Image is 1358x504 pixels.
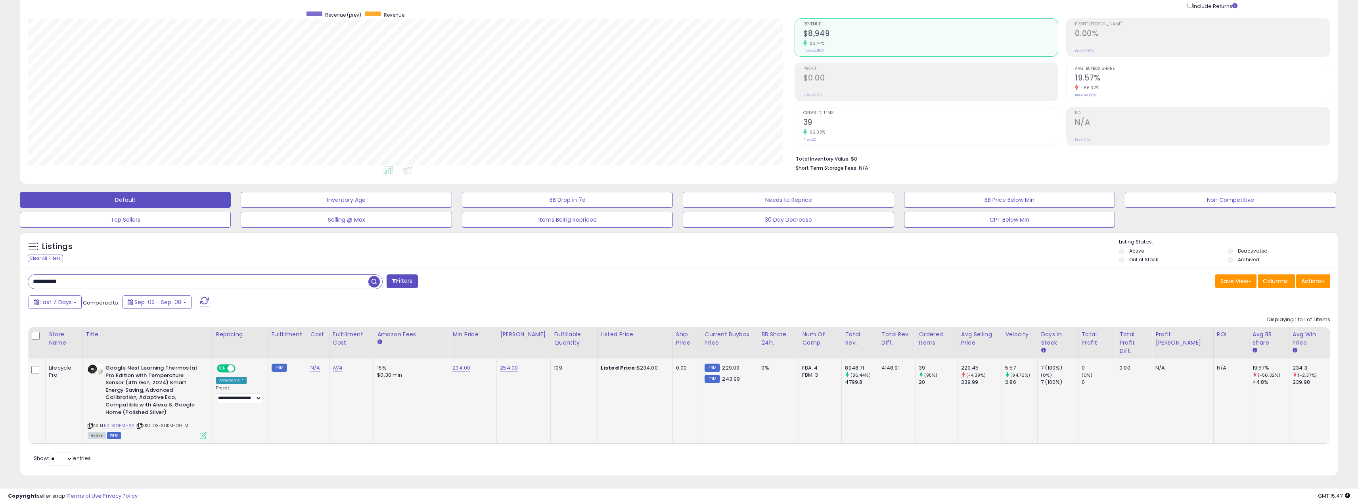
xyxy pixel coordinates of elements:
small: (0%) [1041,372,1052,378]
div: Ship Price [676,330,698,347]
div: Cost [310,330,326,339]
small: Prev: 44.80% [1075,93,1096,98]
button: Actions [1296,274,1330,288]
div: 109 [554,364,591,372]
div: Total Rev. Diff. [881,330,912,347]
span: 2025-09-16 15:47 GMT [1318,492,1350,500]
small: (-2.37%) [1298,372,1317,378]
button: Default [20,192,231,208]
small: -56.32% [1078,85,1099,91]
div: FBA: 4 [802,364,835,372]
span: Profit [PERSON_NAME] [1075,22,1330,27]
label: Active [1129,247,1144,254]
div: 39 [919,364,957,372]
small: (-56.32%) [1258,372,1280,378]
div: $0.30 min [377,372,443,379]
a: N/A [310,364,320,372]
button: Top Sellers [20,212,231,228]
div: Min Price [452,330,493,339]
span: Revenue (prev) [325,11,361,18]
button: 30 Day Decrease [683,212,894,228]
div: Clear All Filters [28,255,63,262]
div: ROI [1217,330,1246,339]
small: FBM [705,375,720,383]
button: BB Drop in 7d [462,192,673,208]
div: 0.00 [1119,364,1146,372]
div: Avg Win Price [1293,330,1327,347]
a: Privacy Policy [103,492,138,500]
div: Amazon Fees [377,330,446,339]
button: Inventory Age [241,192,452,208]
div: 20 [919,379,957,386]
div: Preset: [216,385,262,403]
div: Velocity [1005,330,1034,339]
small: FBM [272,364,287,372]
span: Revenue [384,11,404,18]
div: FBM: 3 [802,372,835,379]
div: Days In Stock [1041,330,1075,347]
small: (95%) [924,372,938,378]
a: 234.00 [452,364,470,372]
div: seller snap | | [8,493,138,500]
div: 239.99 [961,379,1002,386]
small: Prev: N/A [1075,137,1090,142]
div: Include Returns [1182,1,1247,10]
small: Prev: 20 [803,137,816,142]
div: Total Rev. [845,330,874,347]
div: Profit [PERSON_NAME] [1155,330,1210,347]
small: 95.00% [807,129,826,135]
span: Columns [1263,277,1288,285]
div: Current Buybox Price [705,330,755,347]
div: 0% [761,364,793,372]
div: Total Profit [1082,330,1113,347]
span: 243.99 [722,375,740,383]
div: 19.57% [1253,364,1289,372]
button: Non Competitive [1125,192,1336,208]
div: Avg BB Share [1253,330,1286,347]
div: 8948.71 [845,364,877,372]
div: 7 (100%) [1041,379,1078,386]
div: Displaying 1 to 1 of 1 items [1267,316,1330,324]
div: 0.00 [676,364,695,372]
h2: $8,949 [803,29,1058,40]
div: 2.86 [1005,379,1037,386]
a: N/A [333,364,342,372]
small: (-4.39%) [966,372,986,378]
div: Repricing [216,330,265,339]
span: Last 7 Days [40,298,72,306]
small: Avg Win Price. [1293,347,1297,354]
div: 234.3 [1293,364,1330,372]
span: ON [218,365,228,372]
button: Columns [1258,274,1295,288]
div: Amazon AI * [216,377,247,384]
a: B0DSGBMH6P [104,422,134,429]
div: BB Share 24h. [761,330,795,347]
div: 15% [377,364,443,372]
button: CPT Below Min [904,212,1115,228]
img: 31nJ8TOcqoL._SL40_.jpg [88,364,103,374]
b: Short Term Storage Fees: [796,165,858,171]
b: Listed Price: [601,364,637,372]
a: 254.00 [500,364,518,372]
button: Filters [387,274,418,288]
div: Ordered Items [919,330,954,347]
div: Avg Selling Price [961,330,998,347]
div: 239.98 [1293,379,1330,386]
span: Compared to: [83,299,119,307]
div: $234.00 [601,364,667,372]
small: Amazon Fees. [377,339,382,346]
button: Selling @ Max [241,212,452,228]
div: Title [86,330,209,339]
div: 229.45 [961,364,1002,372]
small: Avg BB Share. [1253,347,1257,354]
div: 0 [1082,379,1116,386]
small: (86.44%) [850,372,871,378]
span: Ordered Items [803,111,1058,115]
div: N/A [1155,364,1207,372]
span: Sep-02 - Sep-08 [134,298,182,306]
div: N/A [1217,364,1243,372]
label: Archived [1238,256,1259,263]
small: Prev: $4,800 [803,48,824,53]
span: 229.09 [722,364,739,372]
div: 0 [1082,364,1116,372]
